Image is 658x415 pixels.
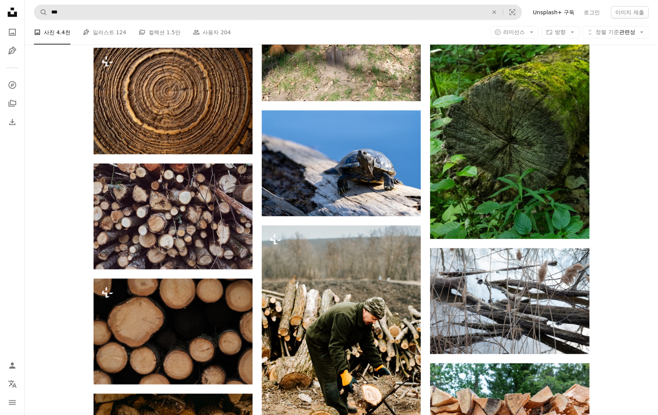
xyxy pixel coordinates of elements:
[430,109,589,116] a: 숲 한가운데에 있는 큰 통나무
[528,6,579,18] a: Unsplash+ 구독
[34,5,47,20] button: Unsplash 검색
[490,26,539,38] button: 라이선스
[611,6,649,18] button: 이미지 제출
[5,358,20,373] a: 로그인 / 가입
[555,29,566,35] span: 방향
[5,395,20,410] button: 메뉴
[262,160,421,167] a: 나무 판자 위에 앉아있는 거북이
[504,29,525,35] span: 라이선스
[94,213,253,220] a: 갈색 장작
[5,5,20,22] a: 홈 — Unsplash
[430,248,589,354] img: 쓰러진 나무 위에 앉은 새
[193,20,231,45] a: 사용자 204
[83,20,126,45] a: 일러스트 124
[94,48,253,154] img: 오래 된 나무 고리 오크 표면의 부조 클로즈업
[221,28,231,37] span: 204
[94,97,253,104] a: 오래 된 나무 고리 오크 표면의 부조 클로즈업
[5,77,20,93] a: 탐색
[596,28,635,36] span: 관련성
[503,5,522,20] button: 시각적 검색
[262,341,421,348] a: 전기톱으로 나무를 자르는 남자
[116,28,126,37] span: 124
[94,164,253,269] img: 갈색 장작
[583,26,649,38] button: 정렬 기준관련성
[94,328,253,335] a: 반으로 자른 나무 더미
[94,279,253,385] img: 반으로 자른 나무 더미
[5,377,20,392] button: 언어
[542,26,579,38] button: 방향
[430,298,589,305] a: 쓰러진 나무 위에 앉은 새
[5,25,20,40] a: 사진
[139,20,181,45] a: 컬렉션 1.5만
[596,29,619,35] span: 정렬 기준
[5,114,20,130] a: 다운로드 내역
[5,96,20,111] a: 컬렉션
[579,6,605,18] a: 로그인
[262,110,421,216] img: 나무 판자 위에 앉아있는 거북이
[166,28,180,37] span: 1.5만
[5,43,20,59] a: 일러스트
[34,5,522,20] form: 사이트 전체에서 이미지 찾기
[486,5,503,20] button: 삭제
